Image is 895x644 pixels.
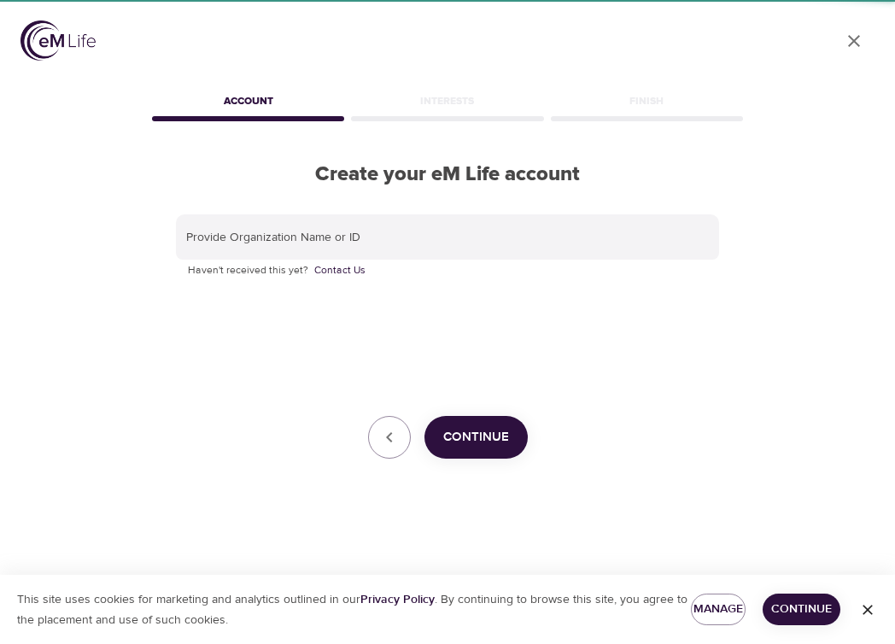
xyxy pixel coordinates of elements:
[776,599,827,620] span: Continue
[763,594,840,625] button: Continue
[691,594,746,625] button: Manage
[705,599,732,620] span: Manage
[443,426,509,448] span: Continue
[20,20,96,61] img: logo
[314,262,366,279] a: Contact Us
[360,592,435,607] a: Privacy Policy
[424,416,528,459] button: Continue
[149,162,746,187] h2: Create your eM Life account
[834,20,875,61] a: close
[188,262,707,279] p: Haven't received this yet?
